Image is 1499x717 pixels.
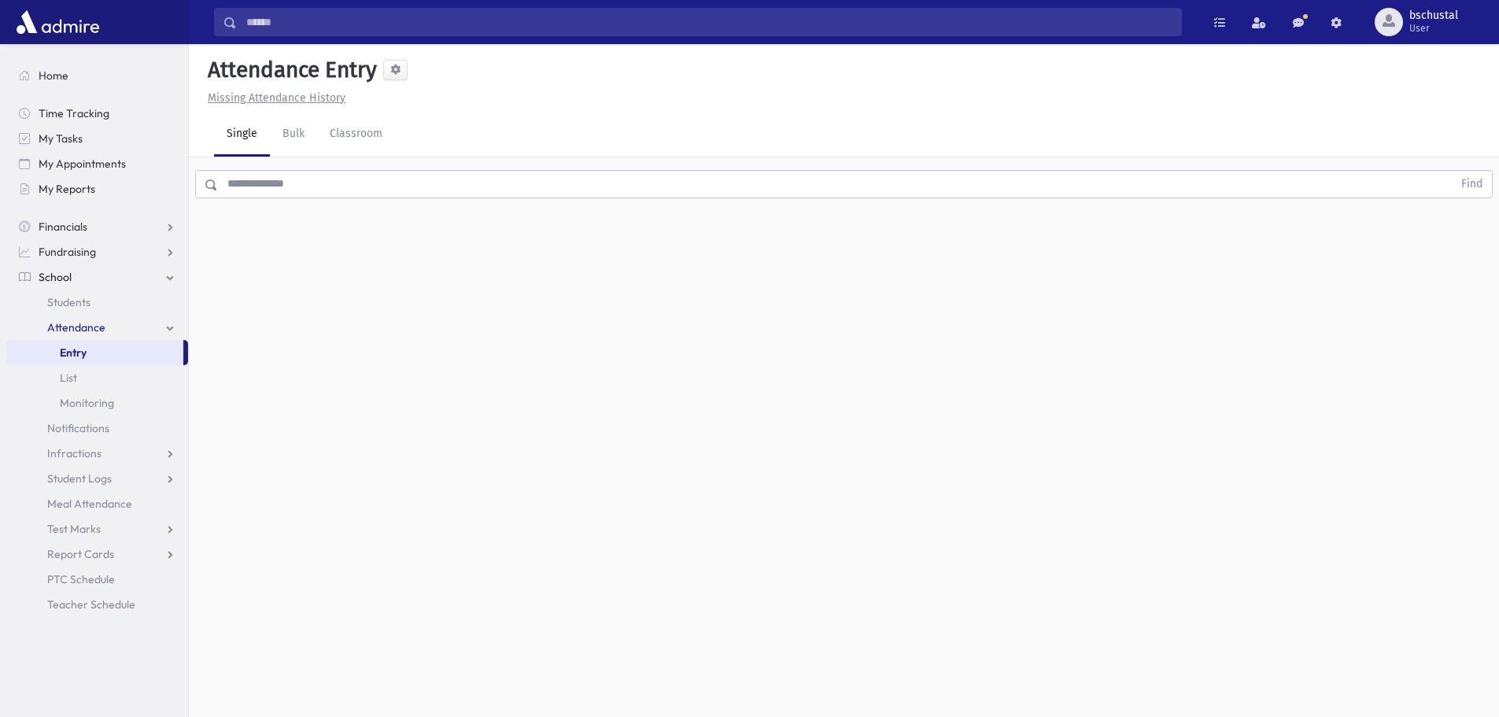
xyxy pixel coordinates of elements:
a: Students [6,290,188,315]
span: My Appointments [39,157,126,171]
a: Meal Attendance [6,491,188,516]
span: Student Logs [47,471,112,486]
a: PTC Schedule [6,567,188,592]
a: School [6,264,188,290]
a: Fundraising [6,239,188,264]
a: Classroom [317,113,395,157]
h5: Attendance Entry [201,57,377,83]
span: Teacher Schedule [47,597,135,612]
span: Notifications [47,421,109,435]
u: Missing Attendance History [208,91,345,105]
a: My Tasks [6,126,188,151]
a: Infractions [6,441,188,466]
span: Attendance [47,320,105,334]
span: bschustal [1409,9,1458,22]
a: Student Logs [6,466,188,491]
span: Monitoring [60,396,114,410]
span: Infractions [47,446,102,460]
a: Missing Attendance History [201,91,345,105]
span: Students [47,295,90,309]
a: Report Cards [6,541,188,567]
span: My Tasks [39,131,83,146]
span: Fundraising [39,245,96,259]
a: Financials [6,214,188,239]
input: Search [237,8,1181,36]
span: Financials [39,220,87,234]
a: Single [214,113,270,157]
span: User [1409,22,1458,35]
span: My Reports [39,182,95,196]
span: Report Cards [47,547,114,561]
span: Home [39,68,68,83]
a: Bulk [270,113,317,157]
a: Entry [6,340,183,365]
span: PTC Schedule [47,572,115,586]
img: AdmirePro [13,6,103,38]
a: Test Marks [6,516,188,541]
span: Test Marks [47,522,101,536]
a: List [6,365,188,390]
span: Meal Attendance [47,497,132,511]
a: Monitoring [6,390,188,416]
a: My Appointments [6,151,188,176]
a: Home [6,63,188,88]
span: School [39,270,72,284]
a: My Reports [6,176,188,201]
span: Entry [60,346,87,360]
a: Time Tracking [6,101,188,126]
span: Time Tracking [39,106,109,120]
a: Attendance [6,315,188,340]
span: List [60,371,77,385]
a: Notifications [6,416,188,441]
a: Teacher Schedule [6,592,188,617]
button: Find [1452,171,1492,198]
